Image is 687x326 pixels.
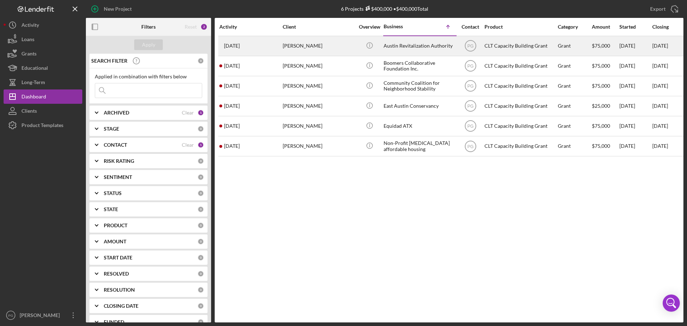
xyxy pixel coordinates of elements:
div: [PERSON_NAME] [283,137,354,156]
button: Product Templates [4,118,82,132]
div: Boomers Collaborative Foundation Inc. [384,57,455,76]
div: Amount [592,24,619,30]
text: PG [467,44,473,49]
b: AMOUNT [104,239,126,244]
div: Community Coalition for Neighborhood Stability [384,77,455,96]
div: Grants [21,47,36,63]
div: [PERSON_NAME] [283,77,354,96]
div: 0 [198,158,204,164]
div: 2 [200,23,208,30]
text: PG [467,104,473,109]
div: 0 [198,206,204,213]
b: STATUS [104,190,122,196]
button: Dashboard [4,89,82,104]
button: Educational [4,61,82,75]
time: 2025-09-20 16:09 [224,63,240,69]
div: 0 [198,271,204,277]
div: CLT Capacity Building Grant [484,117,556,136]
div: CLT Capacity Building Grant [484,37,556,55]
div: Equidad ATX [384,117,455,136]
div: Grant [558,77,591,96]
time: [DATE] [652,43,668,49]
b: RESOLUTION [104,287,135,293]
div: 0 [198,174,204,180]
div: East Austin Conservancy [384,97,455,116]
div: Open Intercom Messenger [663,295,680,312]
span: $75,000 [592,143,610,149]
button: Long-Term [4,75,82,89]
div: 0 [198,58,204,64]
b: FUNDED [104,319,124,325]
time: 2025-10-03 19:03 [224,103,240,109]
b: CLOSING DATE [104,303,138,309]
div: Business [384,24,419,29]
div: 0 [198,238,204,245]
div: CLT Capacity Building Grant [484,137,556,156]
button: Clients [4,104,82,118]
div: Category [558,24,591,30]
time: 2025-09-23 17:12 [224,143,240,149]
div: Clear [182,110,194,116]
b: ARCHIVED [104,110,129,116]
div: Started [619,24,652,30]
div: New Project [104,2,132,16]
div: [PERSON_NAME] [283,117,354,136]
div: Grant [558,37,591,55]
b: PRODUCT [104,223,127,228]
div: Activity [219,24,282,30]
div: Grant [558,57,591,76]
div: [DATE] [619,37,652,55]
b: SEARCH FILTER [91,58,127,64]
button: Loans [4,32,82,47]
span: $75,000 [592,43,610,49]
div: [PERSON_NAME] [18,308,64,324]
div: Product Templates [21,118,63,134]
div: 0 [198,287,204,293]
text: PG [467,64,473,69]
div: Client [283,24,354,30]
div: 0 [198,222,204,229]
div: Overview [356,24,383,30]
button: Export [643,2,683,16]
div: Austin Revitalization Authority [384,37,455,55]
div: Apply [142,39,155,50]
div: [DATE] [619,77,652,96]
div: Contact [457,24,484,30]
div: $400,000 [364,6,392,12]
div: 0 [198,190,204,196]
text: PG [467,144,473,149]
div: CLT Capacity Building Grant [484,77,556,96]
div: Reset [185,24,197,30]
div: [PERSON_NAME] [283,57,354,76]
div: 0 [198,254,204,261]
div: Non-Profit [MEDICAL_DATA] affordable housing [384,137,455,156]
div: Educational [21,61,48,77]
button: Apply [134,39,163,50]
time: 2025-08-11 12:27 [224,123,240,129]
div: Export [650,2,666,16]
time: [DATE] [652,123,668,129]
div: Dashboard [21,89,46,106]
div: Clients [21,104,37,120]
b: CONTACT [104,142,127,148]
time: [DATE] [652,103,668,109]
div: [PERSON_NAME] [283,37,354,55]
button: Grants [4,47,82,61]
b: Filters [141,24,156,30]
div: Activity [21,18,39,34]
div: [PERSON_NAME] [283,97,354,116]
button: Activity [4,18,82,32]
time: [DATE] [652,63,668,69]
div: 0 [198,126,204,132]
div: Grant [558,137,591,156]
time: 2025-09-19 20:58 [224,43,240,49]
div: [DATE] [619,57,652,76]
div: 1 [198,142,204,148]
